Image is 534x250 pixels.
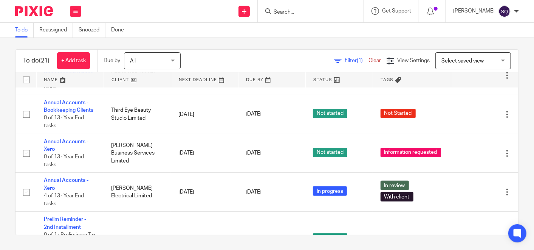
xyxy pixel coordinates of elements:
[39,58,50,64] span: (21)
[246,150,262,156] span: [DATE]
[381,78,393,82] span: Tags
[498,5,511,17] img: svg%3E
[246,189,262,195] span: [DATE]
[382,8,411,14] span: Get Support
[104,173,171,212] td: [PERSON_NAME] Electrical Limited
[44,193,84,206] span: 4 of 13 · Year End tasks
[104,134,171,173] td: [PERSON_NAME] Business Services Limited
[381,192,413,202] span: With client
[44,155,84,168] span: 0 of 13 · Year End tasks
[381,148,441,157] span: Information requested
[313,109,347,118] span: Not started
[44,217,86,230] a: Prelim Reminder - 2nd Installment
[313,186,347,196] span: In progress
[15,6,53,16] img: Pixie
[313,148,347,157] span: Not started
[381,109,416,118] span: Not Started
[368,58,381,63] a: Clear
[44,77,84,90] span: 4 of 13 · Year End tasks
[57,52,90,69] a: + Add task
[39,23,73,37] a: Reassigned
[345,58,368,63] span: Filter
[44,139,88,152] a: Annual Accounts - Xero
[273,9,341,16] input: Search
[44,116,84,129] span: 0 of 13 · Year End tasks
[44,178,88,191] a: Annual Accounts - Xero
[130,58,136,64] span: All
[313,233,347,243] span: Not started
[44,100,93,113] a: Annual Accounts - Bookkeeping Clients
[357,58,363,63] span: (1)
[381,181,409,190] span: In review
[111,23,130,37] a: Done
[171,134,238,173] td: [DATE]
[15,23,34,37] a: To do
[441,58,484,64] span: Select saved view
[397,58,430,63] span: View Settings
[104,57,120,64] p: Due by
[453,7,495,15] p: [PERSON_NAME]
[104,95,171,134] td: Third Eye Beauty Studio Limited
[171,95,238,134] td: [DATE]
[171,173,238,212] td: [DATE]
[23,57,50,65] h1: To do
[79,23,105,37] a: Snoozed
[246,112,262,117] span: [DATE]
